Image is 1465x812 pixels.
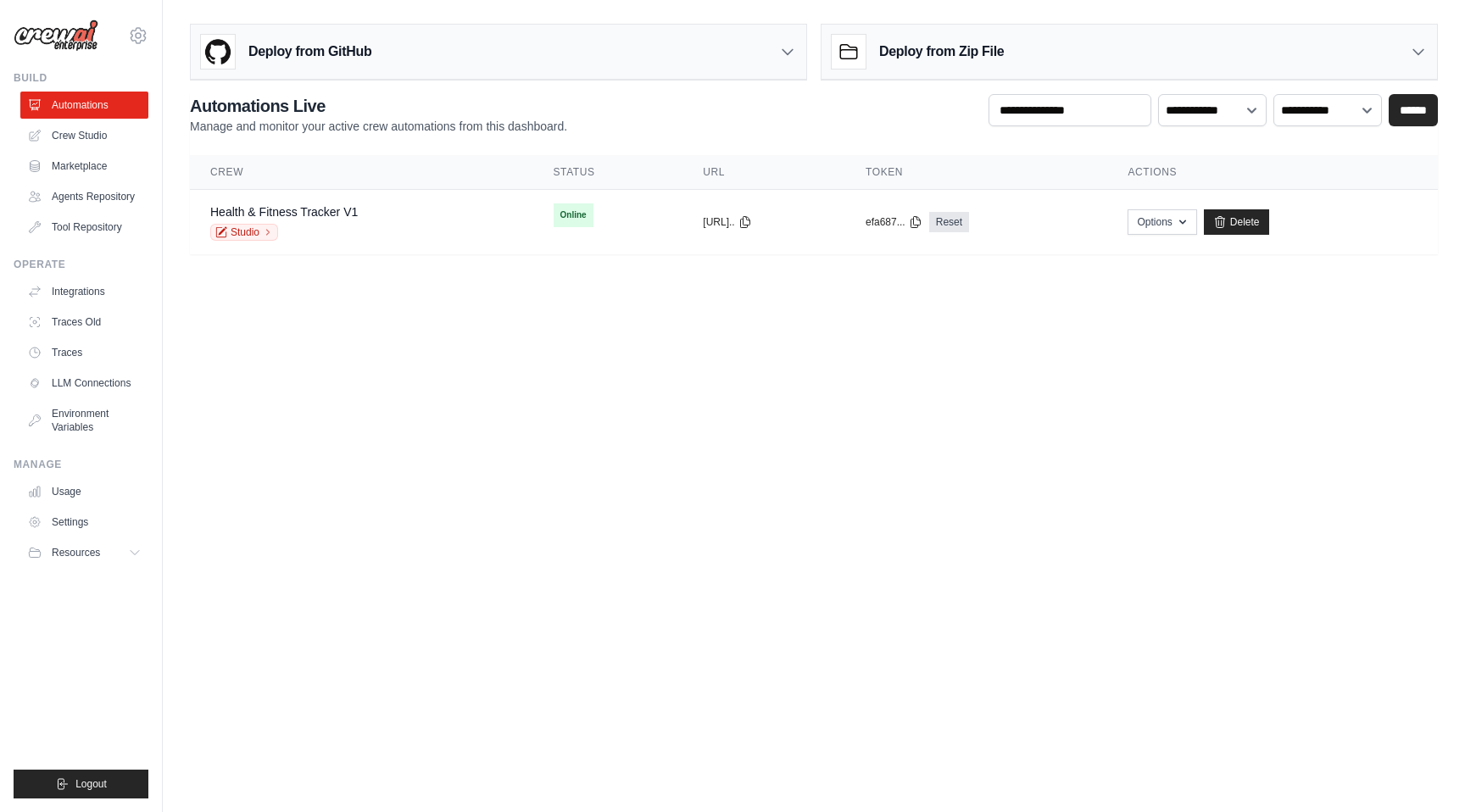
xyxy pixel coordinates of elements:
[190,155,533,190] th: Crew
[201,35,235,69] img: GitHub Logo
[20,183,148,210] a: Agents Repository
[248,42,371,62] h3: Deploy from GitHub
[20,309,148,336] a: Traces Old
[20,509,148,536] a: Settings
[1107,155,1438,190] th: Actions
[554,203,593,227] span: Online
[14,71,148,85] div: Build
[20,92,148,119] a: Automations
[14,19,98,52] img: Logo
[1128,209,1196,235] button: Options
[20,122,148,149] a: Crew Studio
[14,258,148,271] div: Operate
[20,370,148,397] a: LLM Connections
[190,94,567,118] h2: Automations Live
[190,118,567,135] p: Manage and monitor your active crew automations from this dashboard.
[866,215,922,229] button: efa687...
[533,155,683,190] th: Status
[879,42,1004,62] h3: Deploy from Zip File
[20,400,148,441] a: Environment Variables
[75,777,107,791] span: Logout
[682,155,845,190] th: URL
[20,153,148,180] a: Marketplace
[210,224,278,241] a: Studio
[845,155,1107,190] th: Token
[20,478,148,505] a: Usage
[929,212,969,232] a: Reset
[14,458,148,471] div: Manage
[20,278,148,305] a: Integrations
[20,539,148,566] button: Resources
[14,770,148,798] button: Logout
[20,214,148,241] a: Tool Repository
[1204,209,1269,235] a: Delete
[52,546,100,559] span: Resources
[20,339,148,366] a: Traces
[210,205,358,219] a: Health & Fitness Tracker V1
